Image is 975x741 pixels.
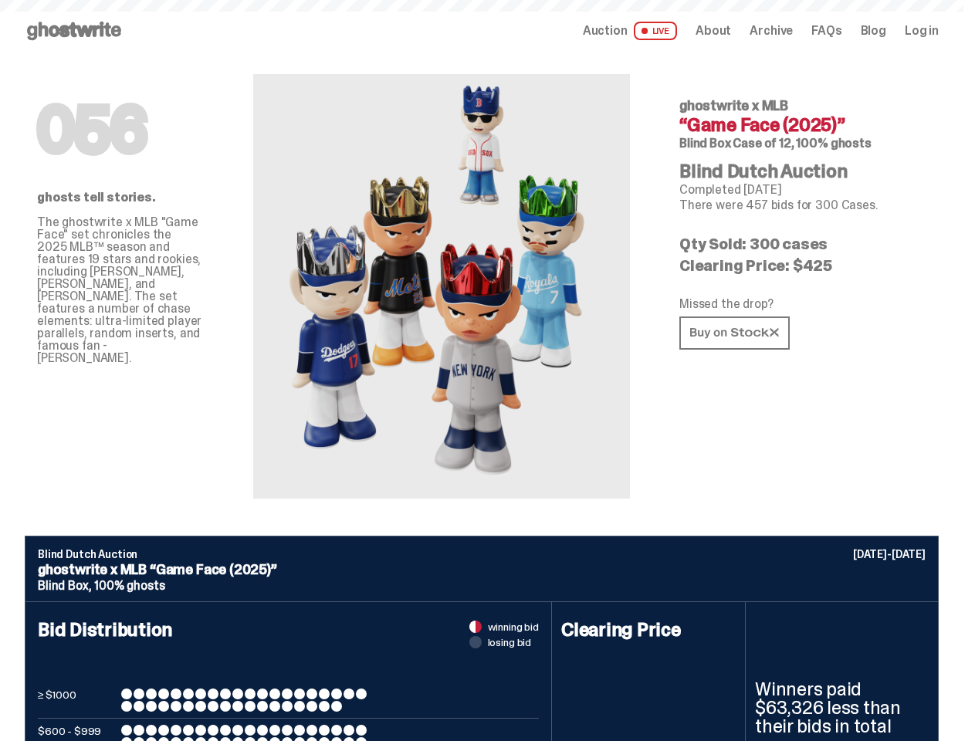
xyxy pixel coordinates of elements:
h4: “Game Face (2025)” [679,116,926,134]
p: ≥ $1000 [38,689,115,712]
p: Clearing Price: $425 [679,258,926,273]
span: Blind Box [679,135,731,151]
p: ghosts tell stories. [37,191,204,204]
p: Qty Sold: 300 cases [679,236,926,252]
p: Blind Dutch Auction [38,549,926,560]
img: MLB&ldquo;Game Face (2025)&rdquo; [272,74,611,499]
p: [DATE]-[DATE] [853,549,926,560]
span: 100% ghosts [94,577,164,594]
span: Case of 12, 100% ghosts [733,135,871,151]
p: Completed [DATE] [679,184,926,196]
p: There were 457 bids for 300 Cases. [679,199,926,211]
h4: Bid Distribution [38,621,539,689]
span: losing bid [488,637,532,648]
p: Missed the drop? [679,298,926,310]
p: The ghostwrite x MLB "Game Face" set chronicles the 2025 MLB™ season and features 19 stars and ro... [37,216,204,364]
a: Log in [905,25,939,37]
h4: Clearing Price [561,621,736,639]
span: ghostwrite x MLB [679,96,788,115]
h1: 056 [37,99,204,161]
a: FAQs [811,25,841,37]
a: Auction LIVE [583,22,677,40]
a: About [696,25,731,37]
p: ghostwrite x MLB “Game Face (2025)” [38,563,926,577]
a: Archive [750,25,793,37]
span: Auction [583,25,628,37]
span: Blind Box, [38,577,91,594]
span: winning bid [488,621,539,632]
span: LIVE [634,22,678,40]
h4: Blind Dutch Auction [679,162,926,181]
a: Blog [861,25,886,37]
p: Winners paid $63,326 less than their bids in total [755,680,929,736]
